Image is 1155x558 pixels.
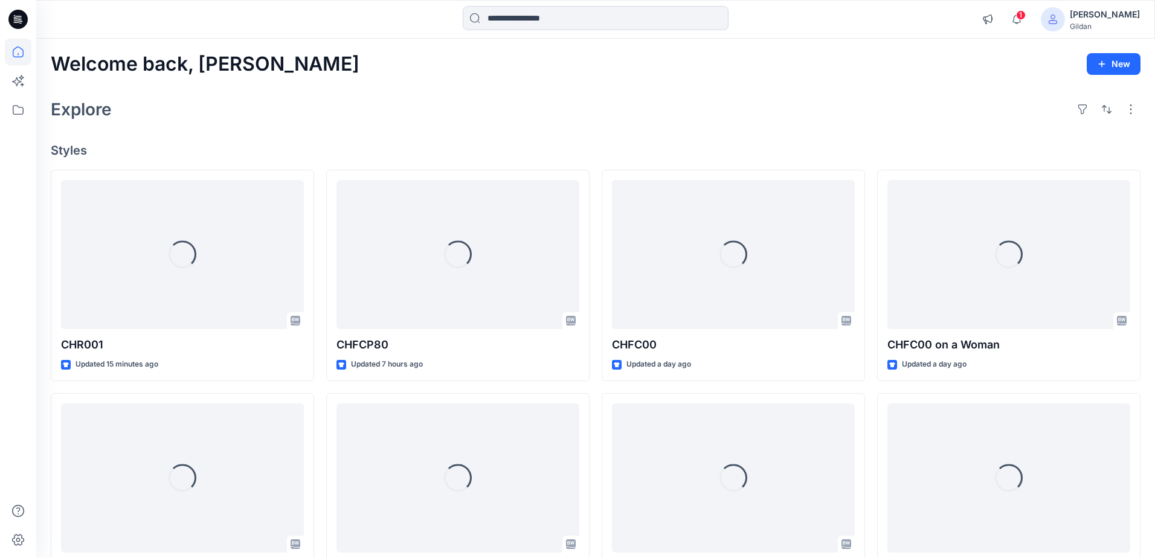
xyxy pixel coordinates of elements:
p: Updated 15 minutes ago [76,358,158,371]
p: CHR001 [61,336,304,353]
h2: Explore [51,100,112,119]
p: Updated a day ago [626,358,691,371]
p: CHFC00 [612,336,855,353]
p: CHFC00 on a Woman [887,336,1130,353]
h2: Welcome back, [PERSON_NAME] [51,53,359,75]
div: Gildan [1070,22,1140,31]
p: CHFCP80 [336,336,579,353]
p: Updated a day ago [902,358,967,371]
h4: Styles [51,143,1141,158]
button: New [1087,53,1141,75]
span: 1 [1016,10,1026,20]
div: [PERSON_NAME] [1070,7,1140,22]
p: Updated 7 hours ago [351,358,423,371]
svg: avatar [1048,14,1058,24]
